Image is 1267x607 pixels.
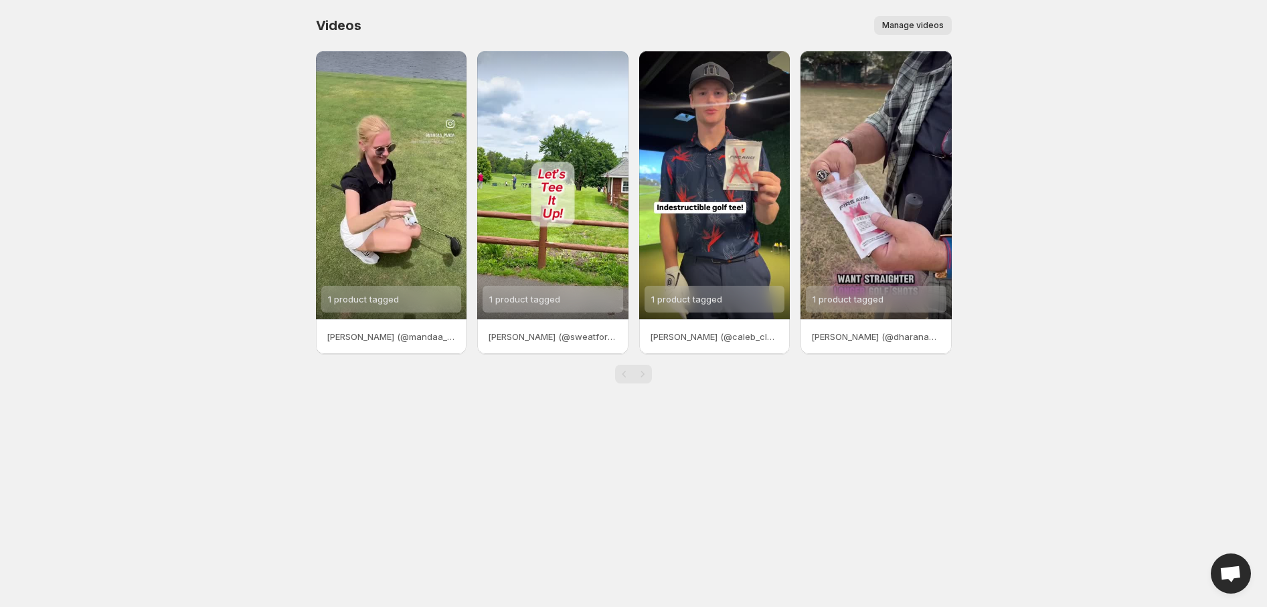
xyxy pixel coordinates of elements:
span: Manage videos [882,20,944,31]
span: 1 product tagged [328,294,399,305]
button: Manage videos [874,16,952,35]
a: Open chat [1211,553,1251,594]
span: 1 product tagged [813,294,883,305]
nav: Pagination [615,365,652,383]
p: [PERSON_NAME] (@mandaa_panda) [327,330,456,343]
span: 1 product tagged [651,294,722,305]
span: 1 product tagged [489,294,560,305]
p: [PERSON_NAME] (@dharanayogic) [811,330,941,343]
p: [PERSON_NAME] (@caleb_clark_golf) [650,330,780,343]
span: Videos [316,17,361,33]
p: [PERSON_NAME] (@sweatforsmiles) [488,330,618,343]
